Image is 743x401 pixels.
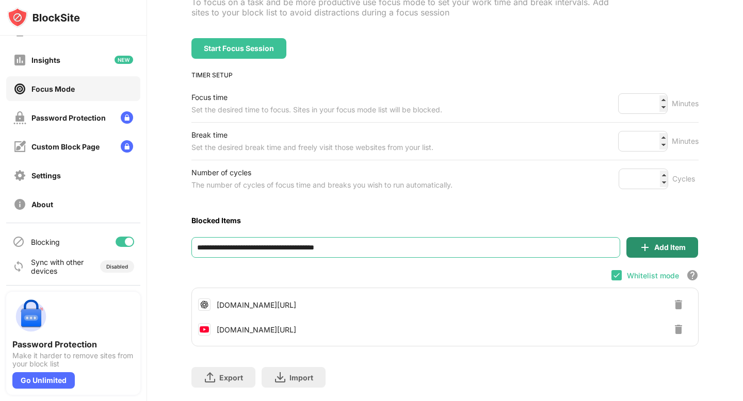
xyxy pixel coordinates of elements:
img: favicons [198,298,211,311]
div: Import [289,373,313,382]
img: check.svg [612,271,621,279]
div: Make it harder to remove sites from your block list [12,352,134,368]
img: lock-menu.svg [121,111,133,124]
div: About [31,200,53,209]
div: Blocking [31,238,60,246]
img: favicons [198,323,211,336]
div: Minutes [672,97,699,110]
div: Go Unlimited [12,372,75,389]
img: delete-button.svg [672,323,685,336]
div: Blocked Items [191,216,698,225]
div: [DOMAIN_NAME][URL] [217,300,296,309]
img: insights-off.svg [13,54,26,66]
div: Insights [31,56,60,64]
img: sync-icon.svg [12,260,25,273]
div: The number of cycles of focus time and breaks you wish to run automatically. [191,179,453,191]
img: password-protection-off.svg [13,111,26,124]
div: Cycles [672,173,699,185]
img: new-icon.svg [115,56,133,64]
div: Custom Block Page [31,142,100,151]
div: TIMER SETUP [191,71,698,79]
div: Focus Mode [31,85,75,93]
div: Focus time [191,91,442,104]
div: Set the desired time to focus. Sites in your focus mode list will be blocked. [191,104,442,116]
div: Usage Limit [31,27,73,36]
div: Password Protection [12,339,134,349]
div: Add Item [654,243,686,252]
div: [DOMAIN_NAME][URL] [217,325,296,334]
img: logo-blocksite.svg [7,7,80,28]
div: Number of cycles [191,166,453,179]
div: Start Focus Session [204,44,274,53]
div: Set the desired break time and freely visit those websites from your list. [191,141,433,154]
img: settings-off.svg [13,169,26,182]
img: delete-button.svg [672,298,685,311]
img: blocking-icon.svg [12,236,25,248]
div: Whitelist mode [627,271,679,280]
img: lock-menu.svg [121,140,133,153]
div: Password Protection [31,113,106,122]
img: about-off.svg [13,198,26,211]
img: push-password-protection.svg [12,298,50,335]
div: Settings [31,171,61,180]
div: Export [219,373,243,382]
div: Sync with other devices [31,258,84,275]
div: Minutes [672,135,699,147]
img: customize-block-page-off.svg [13,140,26,153]
div: Disabled [106,263,128,270]
img: focus-on.svg [13,82,26,95]
div: Break time [191,129,433,141]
